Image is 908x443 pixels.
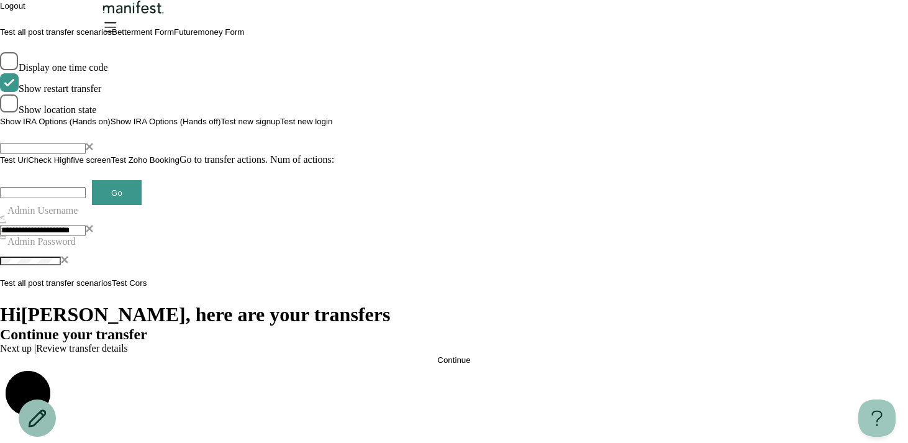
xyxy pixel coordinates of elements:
span: [PERSON_NAME] [21,303,186,326]
button: Test Zoho Booking [111,155,179,180]
p: Test Zoho Booking [111,155,179,165]
span: Show location state [19,104,96,115]
button: Test new signup [220,117,280,142]
button: Check Highfive screen [28,155,111,180]
p: Test new login [280,117,332,126]
span: Review transfer details [36,343,128,354]
span: Go to transfer actions. Num of actions: [179,154,334,165]
button: Open menu [100,17,120,37]
button: Show IRA Options (Hands off) [111,117,221,142]
span: Show restart transfer [19,83,101,94]
p: Show IRA Options (Hands off) [111,117,221,126]
p: Check Highfive screen [28,155,111,165]
button: Test new login [280,117,332,142]
p: Test Cors [112,278,147,288]
span: Continue [437,355,470,365]
button: Go [92,180,142,205]
p: Test new signup [220,117,280,126]
iframe: Help Scout Beacon - Open [858,400,896,437]
button: Test Cors [112,278,147,303]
